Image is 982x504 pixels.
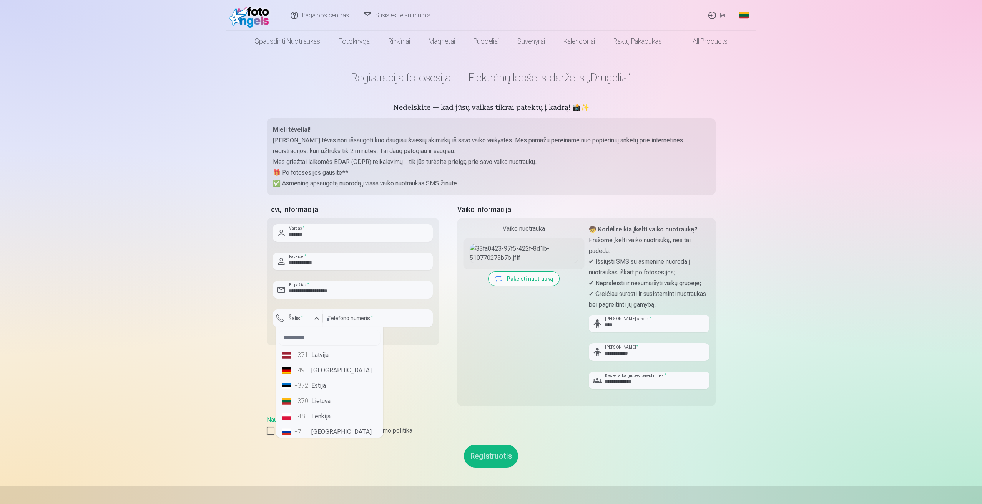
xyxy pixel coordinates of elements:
[464,31,508,52] a: Puodeliai
[589,289,709,310] p: ✔ Greičiau surasti ir susisteminti nuotraukas bei pagreitinti jų gamybą.
[589,278,709,289] p: ✔ Nepraleisti ir nesumaišyti vaikų grupėje;
[589,226,698,233] strong: 🧒 Kodėl reikia įkelti vaiko nuotrauką?
[379,31,419,52] a: Rinkiniai
[229,3,273,28] img: /fa2
[294,427,310,436] div: +7
[267,71,716,84] h1: Registracija fotosesijai — Elektrėnų lopšelis-darželis „Drugelis“
[267,204,439,215] h5: Tėvų informacija
[279,378,380,393] li: Estija
[267,416,316,423] a: Naudotojo sutartis
[246,31,329,52] a: Spausdinti nuotraukas
[285,314,306,322] label: Šalis
[464,445,518,468] button: Registruotis
[294,366,310,375] div: +49
[267,426,716,435] label: Sutinku su Naudotojo sutartimi ir privatumo politika
[279,424,380,440] li: [GEOGRAPHIC_DATA]
[554,31,604,52] a: Kalendoriai
[329,31,379,52] a: Fotoknyga
[279,409,380,424] li: Lenkija
[457,204,716,215] h5: Vaiko informacija
[589,235,709,256] p: Prašome įkelti vaiko nuotrauką, nes tai padeda:
[294,412,310,421] div: +48
[489,272,559,286] button: Pakeisti nuotrauką
[273,327,323,339] div: [PERSON_NAME] yra privalomas
[267,103,716,114] h5: Nedelskite — kad jūsų vaikas tikrai patektų į kadrą! 📸✨
[273,126,311,133] strong: Mieli tėveliai!
[273,178,709,189] p: ✅ Asmeninę apsaugotą nuorodą į visas vaiko nuotraukas SMS žinute.
[273,157,709,167] p: Mes griežtai laikomės BDAR (GDPR) reikalavimų – tik jūs turėsite prieigą prie savo vaiko nuotraukų.
[470,244,578,263] img: 33fa0423-97f5-422f-8d1b-510770275b7b.jfif
[671,31,737,52] a: All products
[267,415,716,435] div: ,
[464,224,584,233] div: Vaiko nuotrauka
[279,363,380,378] li: [GEOGRAPHIC_DATA]
[604,31,671,52] a: Raktų pakabukas
[279,393,380,409] li: Lietuva
[279,347,380,363] li: Latvija
[294,350,310,360] div: +371
[589,256,709,278] p: ✔ Išsiųsti SMS su asmenine nuoroda į nuotraukas iškart po fotosesijos;
[273,167,709,178] p: 🎁 Po fotosesijos gausite**
[273,135,709,157] p: [PERSON_NAME] tėvas nori išsaugoti kuo daugiau šviesių akimirkų iš savo vaiko vaikystės. Mes pama...
[508,31,554,52] a: Suvenyrai
[294,397,310,406] div: +370
[273,309,323,327] button: Šalis*
[419,31,464,52] a: Magnetai
[294,381,310,390] div: +372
